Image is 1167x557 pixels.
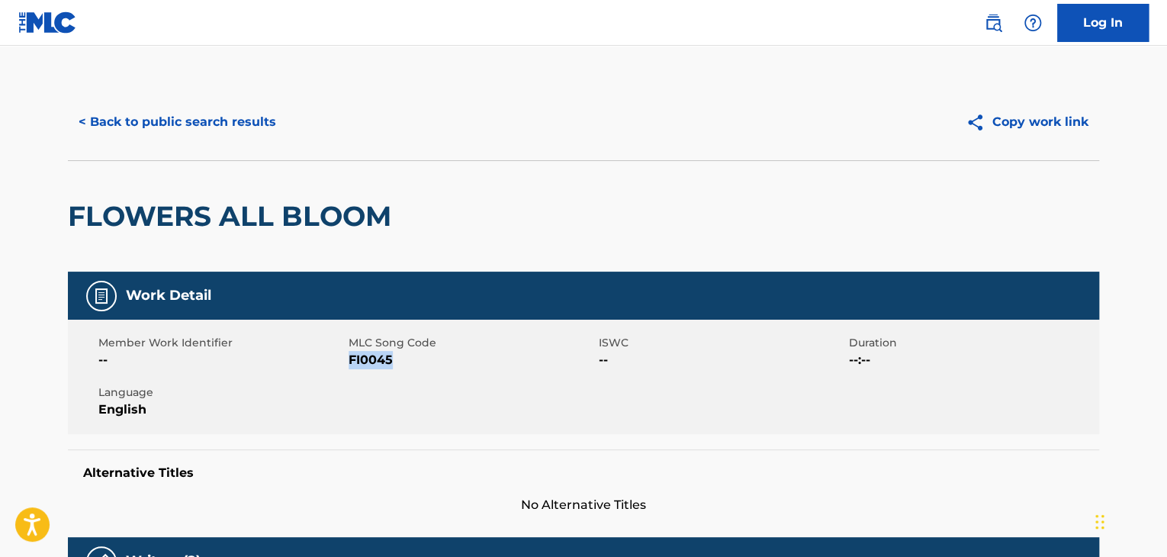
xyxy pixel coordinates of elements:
img: Work Detail [92,287,111,305]
img: MLC Logo [18,11,77,34]
div: Help [1018,8,1048,38]
span: Duration [849,335,1095,351]
button: Copy work link [955,103,1099,141]
img: search [984,14,1002,32]
a: Public Search [978,8,1008,38]
span: --:-- [849,351,1095,369]
iframe: Chat Widget [1091,484,1167,557]
span: MLC Song Code [349,335,595,351]
h2: FLOWERS ALL BLOOM [68,199,399,233]
h5: Alternative Titles [83,465,1084,481]
h5: Work Detail [126,287,211,304]
div: Drag [1095,499,1104,545]
img: help [1024,14,1042,32]
a: Log In [1057,4,1149,42]
span: FI0045 [349,351,595,369]
img: Copy work link [966,113,992,132]
span: -- [599,351,845,369]
span: ISWC [599,335,845,351]
span: Member Work Identifier [98,335,345,351]
button: < Back to public search results [68,103,287,141]
span: -- [98,351,345,369]
span: No Alternative Titles [68,496,1099,514]
span: Language [98,385,345,401]
span: English [98,401,345,419]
